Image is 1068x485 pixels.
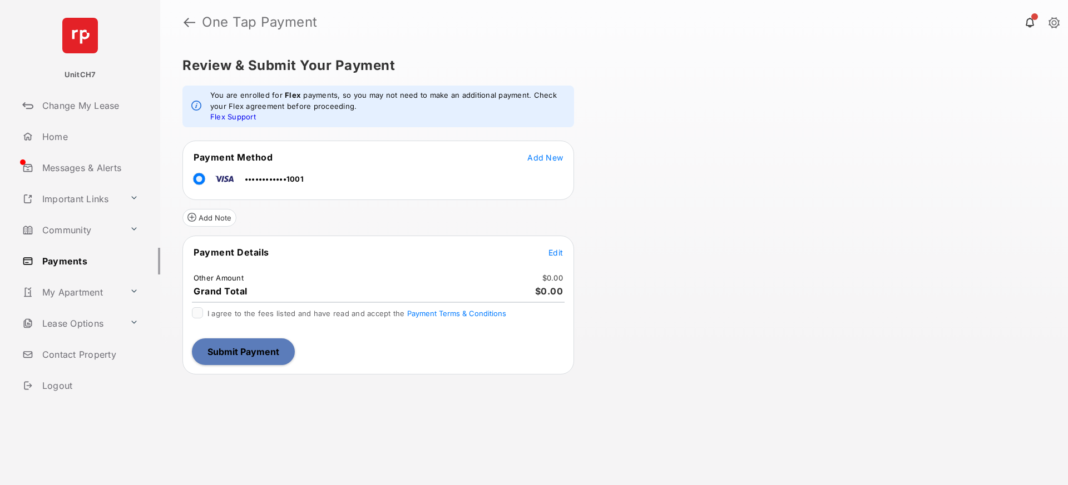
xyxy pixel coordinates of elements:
span: Edit [548,248,563,257]
a: Important Links [18,186,125,212]
button: Submit Payment [192,338,295,365]
button: Add Note [182,209,236,227]
span: Add New [527,153,563,162]
a: Messages & Alerts [18,154,160,181]
td: Other Amount [193,273,244,283]
span: Payment Method [194,152,273,163]
a: Lease Options [18,310,125,337]
button: Edit [548,247,563,258]
strong: One Tap Payment [202,16,318,29]
a: Home [18,123,160,150]
a: Logout [18,372,160,399]
strong: Flex [285,91,301,99]
em: You are enrolled for payments, so you may not need to make an additional payment. Check your Flex... [210,90,565,123]
span: $0.00 [535,286,563,297]
h5: Review & Submit Your Payment [182,59,1037,72]
p: UnitCH7 [65,69,96,81]
button: Add New [527,152,563,163]
a: Payments [18,248,160,274]
td: $0.00 [542,273,563,283]
span: Grand Total [194,286,248,297]
span: ••••••••••••1001 [245,174,304,183]
span: Payment Details [194,247,269,258]
span: I agree to the fees listed and have read and accept the [207,309,506,318]
a: Flex Support [210,112,256,121]
a: Community [18,217,125,243]
a: Change My Lease [18,92,160,119]
a: My Apartment [18,279,125,306]
a: Contact Property [18,341,160,368]
button: I agree to the fees listed and have read and accept the [407,309,506,318]
img: svg+xml;base64,PHN2ZyB4bWxucz0iaHR0cDovL3d3dy53My5vcmcvMjAwMC9zdmciIHdpZHRoPSI2NCIgaGVpZ2h0PSI2NC... [62,18,98,53]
